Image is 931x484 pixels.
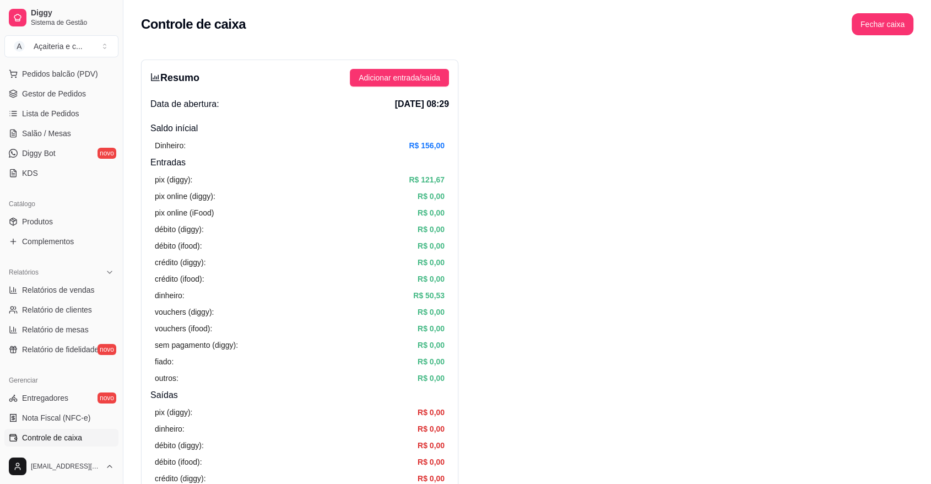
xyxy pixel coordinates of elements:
button: Pedidos balcão (PDV) [4,65,118,83]
article: R$ 0,00 [418,273,445,285]
a: Entregadoresnovo [4,389,118,407]
article: sem pagamento (diggy): [155,339,238,351]
a: Diggy Botnovo [4,144,118,162]
span: Adicionar entrada/saída [359,72,440,84]
article: pix (diggy): [155,406,192,418]
div: Gerenciar [4,372,118,389]
article: débito (diggy): [155,223,204,235]
article: dinheiro: [155,289,185,302]
a: Gestor de Pedidos [4,85,118,103]
div: Açaiteria e c ... [34,41,83,52]
span: Produtos [22,216,53,227]
span: Complementos [22,236,74,247]
h4: Entradas [150,156,449,169]
a: KDS [4,164,118,182]
article: R$ 0,00 [418,322,445,335]
a: Relatório de fidelidadenovo [4,341,118,358]
article: R$ 121,67 [409,174,445,186]
article: fiado: [155,356,174,368]
article: dinheiro: [155,423,185,435]
article: outros: [155,372,178,384]
article: R$ 0,00 [418,372,445,384]
span: Sistema de Gestão [31,18,114,27]
a: Complementos [4,233,118,250]
span: [EMAIL_ADDRESS][DOMAIN_NAME] [31,462,101,471]
span: Relatório de fidelidade [22,344,99,355]
span: Salão / Mesas [22,128,71,139]
span: Gestor de Pedidos [22,88,86,99]
span: Diggy Bot [22,148,56,159]
article: pix online (iFood) [155,207,214,219]
a: Relatório de mesas [4,321,118,338]
article: R$ 0,00 [418,306,445,318]
h3: Resumo [150,70,199,85]
article: R$ 0,00 [418,406,445,418]
a: Relatório de clientes [4,301,118,319]
article: débito (ifood): [155,240,202,252]
article: débito (ifood): [155,456,202,468]
a: Controle de caixa [4,429,118,447]
h4: Saídas [150,389,449,402]
span: Data de abertura: [150,98,219,111]
span: Entregadores [22,392,68,404]
span: KDS [22,168,38,179]
span: Controle de caixa [22,432,82,443]
span: A [14,41,25,52]
h4: Saldo inícial [150,122,449,135]
article: Dinheiro: [155,139,186,152]
div: Catálogo [4,195,118,213]
article: crédito (ifood): [155,273,204,285]
button: [EMAIL_ADDRESS][DOMAIN_NAME] [4,453,118,480]
span: Relatório de mesas [22,324,89,335]
span: Diggy [31,8,114,18]
span: Relatório de clientes [22,304,92,315]
span: Nota Fiscal (NFC-e) [22,412,90,423]
span: Relatórios [9,268,39,277]
a: Relatórios de vendas [4,281,118,299]
article: R$ 0,00 [418,256,445,268]
article: pix online (diggy): [155,190,215,202]
article: R$ 0,00 [418,439,445,451]
span: Lista de Pedidos [22,108,79,119]
article: vouchers (diggy): [155,306,214,318]
span: Relatórios de vendas [22,284,95,295]
article: crédito (diggy): [155,256,206,268]
button: Select a team [4,35,118,57]
a: DiggySistema de Gestão [4,4,118,31]
article: vouchers (ifood): [155,322,212,335]
article: R$ 50,53 [413,289,445,302]
article: R$ 156,00 [409,139,445,152]
article: pix (diggy): [155,174,192,186]
a: Produtos [4,213,118,230]
button: Adicionar entrada/saída [350,69,449,87]
article: R$ 0,00 [418,190,445,202]
article: R$ 0,00 [418,240,445,252]
article: R$ 0,00 [418,339,445,351]
h2: Controle de caixa [141,15,246,33]
span: Pedidos balcão (PDV) [22,68,98,79]
a: Lista de Pedidos [4,105,118,122]
article: R$ 0,00 [418,423,445,435]
article: R$ 0,00 [418,223,445,235]
article: R$ 0,00 [418,456,445,468]
span: bar-chart [150,72,160,82]
article: débito (diggy): [155,439,204,451]
button: Fechar caixa [852,13,913,35]
a: Nota Fiscal (NFC-e) [4,409,118,427]
a: Salão / Mesas [4,125,118,142]
span: [DATE] 08:29 [395,98,449,111]
article: R$ 0,00 [418,356,445,368]
article: R$ 0,00 [418,207,445,219]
